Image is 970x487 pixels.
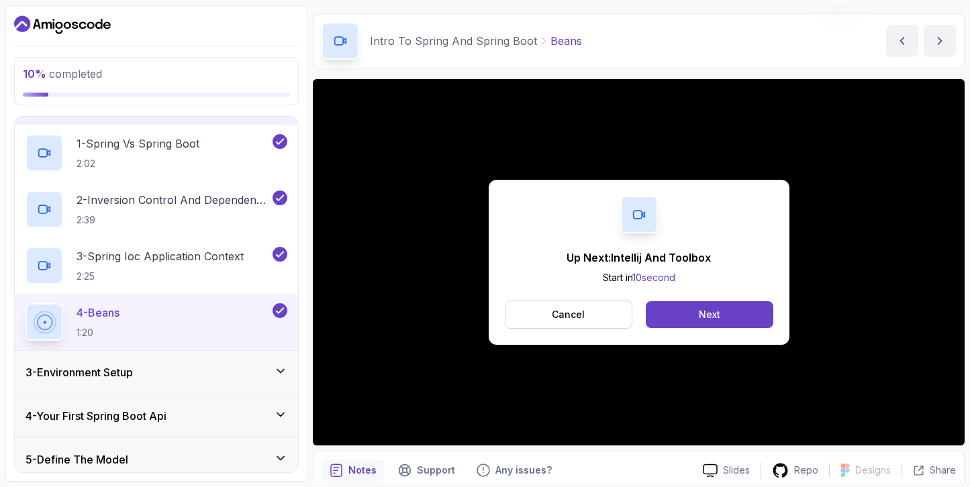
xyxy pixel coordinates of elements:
p: Slides [723,464,750,477]
button: previous content [886,25,918,57]
p: Intro To Spring And Spring Boot [370,33,537,49]
a: Dashboard [14,14,111,36]
p: Support [417,464,455,477]
button: 4-Beans1:20 [26,303,287,341]
div: Next [699,308,720,321]
p: 2 - Inversion Control And Dependency Injection [77,192,270,208]
a: Slides [692,464,761,478]
span: 10 second [632,272,675,283]
p: 3 - Spring Ioc Application Context [77,248,244,264]
p: 1 - Spring Vs Spring Boot [77,136,199,152]
p: 1:20 [77,326,119,339]
button: 1-Spring Vs Spring Boot2:02 [26,134,287,172]
button: 3-Environment Setup [15,351,298,394]
button: 4-Your First Spring Boot Api [15,394,298,437]
p: Up Next: Intellij And Toolbox [567,250,711,266]
button: 5-Define The Model [15,438,298,481]
button: Next [646,301,773,328]
p: Notes [348,464,377,477]
p: Beans [550,33,582,49]
button: next content [924,25,956,57]
p: 2:39 [77,213,270,227]
p: Start in [567,271,711,284]
button: Share [902,464,956,477]
iframe: 5 - Beans [313,79,965,445]
span: completed [23,67,102,80]
p: Share [930,464,956,477]
a: Repo [761,462,829,479]
button: Feedback button [469,459,560,481]
button: 2-Inversion Control And Dependency Injection2:39 [26,191,287,228]
button: Support button [390,459,463,481]
p: 2:25 [77,270,244,283]
p: Any issues? [495,464,552,477]
button: notes button [322,459,385,481]
button: Cancel [505,301,633,329]
h3: 5 - Define The Model [26,451,128,468]
h3: 4 - Your First Spring Boot Api [26,408,166,424]
span: 10 % [23,67,46,80]
p: Repo [794,464,818,477]
button: 3-Spring Ioc Application Context2:25 [26,247,287,284]
p: Cancel [552,308,585,321]
p: 2:02 [77,157,199,170]
p: Designs [855,464,891,477]
p: 4 - Beans [77,305,119,321]
h3: 3 - Environment Setup [26,364,133,380]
